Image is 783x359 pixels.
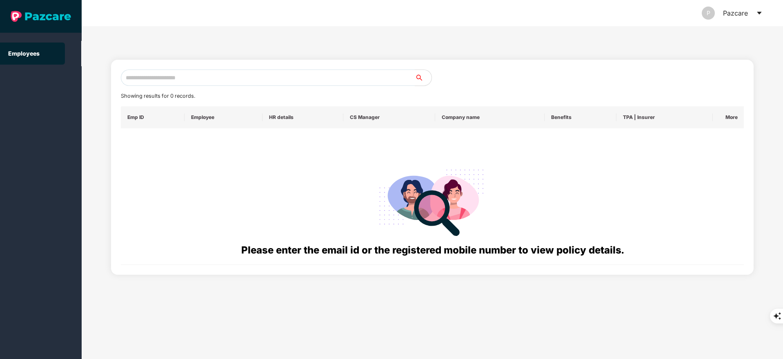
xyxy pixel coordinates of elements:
[121,106,185,128] th: Emp ID
[415,70,432,86] button: search
[415,74,432,81] span: search
[756,10,763,16] span: caret-down
[545,106,616,128] th: Benefits
[185,106,262,128] th: Employee
[374,159,491,242] img: svg+xml;base64,PHN2ZyB4bWxucz0iaHR0cDovL3d3dy53My5vcmcvMjAwMC9zdmciIHdpZHRoPSIyODgiIGhlaWdodD0iMj...
[713,106,744,128] th: More
[121,93,195,99] span: Showing results for 0 records.
[343,106,435,128] th: CS Manager
[435,106,545,128] th: Company name
[241,244,624,256] span: Please enter the email id or the registered mobile number to view policy details.
[707,7,710,20] span: P
[616,106,713,128] th: TPA | Insurer
[8,50,40,57] a: Employees
[262,106,343,128] th: HR details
